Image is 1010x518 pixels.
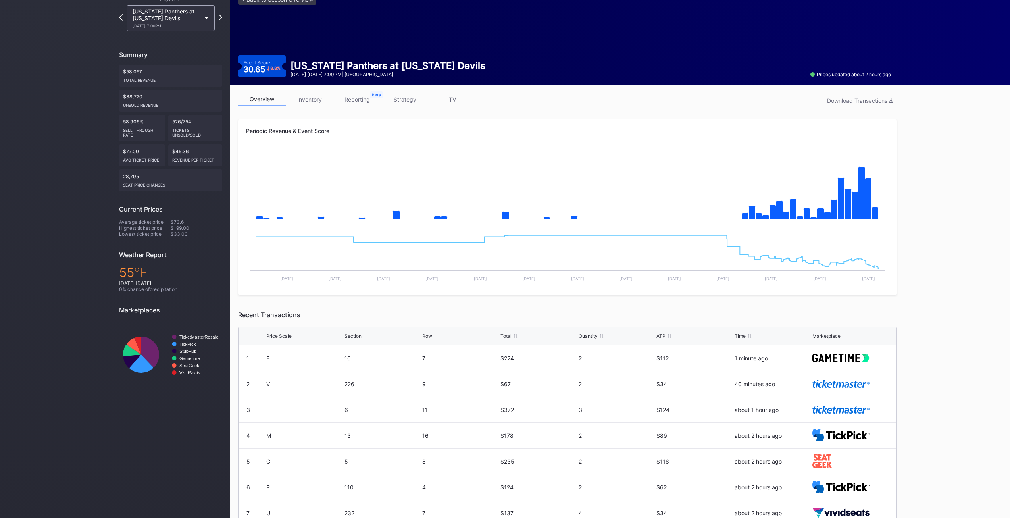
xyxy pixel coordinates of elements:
div: 55 [119,265,222,280]
div: $118 [656,458,733,465]
div: $34 [656,381,733,387]
span: ℉ [134,265,147,280]
div: about 2 hours ago [735,458,811,465]
text: [DATE] [377,276,390,281]
div: Event Score [243,60,270,65]
div: Highest ticket price [119,225,171,231]
div: $77.00 [119,144,165,166]
text: TickPick [179,342,196,347]
img: gametime.svg [812,354,870,363]
div: Avg ticket price [123,154,161,162]
div: 2 [579,381,655,387]
div: 8 [422,458,498,465]
div: [DATE] [DATE] 7:00PM | [GEOGRAPHIC_DATA] [290,71,485,77]
div: $38,720 [119,90,222,112]
div: 110 [344,484,421,491]
div: 4 [422,484,498,491]
div: [US_STATE] Panthers at [US_STATE] Devils [133,8,201,28]
div: $235 [500,458,577,465]
div: 4 [579,510,655,516]
text: [DATE] [571,276,584,281]
div: V [266,381,342,387]
div: Section [344,333,362,339]
svg: Chart title [246,227,889,287]
div: $199.00 [171,225,222,231]
div: Total [500,333,512,339]
div: 10 [344,355,421,362]
div: [US_STATE] Panthers at [US_STATE] Devils [290,60,485,71]
div: 5 [246,458,250,465]
text: Gametime [179,356,200,361]
text: [DATE] [280,276,293,281]
div: Recent Transactions [238,311,897,319]
text: [DATE] [716,276,729,281]
div: 16 [422,432,498,439]
text: [DATE] [425,276,439,281]
div: $137 [500,510,577,516]
div: $112 [656,355,733,362]
div: 13 [344,432,421,439]
div: 1 minute ago [735,355,811,362]
div: 2 [579,484,655,491]
div: 0 % chance of precipitation [119,286,222,292]
text: [DATE] [813,276,826,281]
div: 232 [344,510,421,516]
div: $178 [500,432,577,439]
div: ATP [656,333,666,339]
text: TicketMasterResale [179,335,218,339]
div: 58.906% [119,115,165,141]
div: $45.36 [168,144,222,166]
div: 526/754 [168,115,222,141]
div: G [266,458,342,465]
text: [DATE] [668,276,681,281]
div: 9 [422,381,498,387]
div: 3 [246,406,250,413]
div: 7 [246,510,250,516]
div: 2 [579,432,655,439]
div: Periodic Revenue & Event Score [246,127,889,134]
div: $124 [656,406,733,413]
a: strategy [381,93,429,106]
div: $58,057 [119,65,222,87]
div: P [266,484,342,491]
a: overview [238,93,286,106]
div: 8.8 % [270,66,281,71]
div: about 2 hours ago [735,432,811,439]
a: TV [429,93,476,106]
a: reporting [333,93,381,106]
div: 30.65 [243,65,281,73]
div: Download Transactions [827,97,893,104]
text: VividSeats [179,370,200,375]
div: Row [422,333,432,339]
text: [DATE] [619,276,633,281]
div: about 2 hours ago [735,510,811,516]
text: [DATE] [329,276,342,281]
div: F [266,355,342,362]
div: Marketplaces [119,306,222,314]
div: Weather Report [119,251,222,259]
div: 2 [579,458,655,465]
div: Current Prices [119,205,222,213]
div: 6 [344,406,421,413]
text: StubHub [179,349,197,354]
img: TickPick_logo.svg [812,429,870,441]
div: 11 [422,406,498,413]
div: seat price changes [123,179,218,187]
div: Lowest ticket price [119,231,171,237]
img: seatGeek.svg [812,454,832,468]
div: Revenue per ticket [172,154,218,162]
div: Total Revenue [123,75,218,83]
div: 4 [246,432,250,439]
div: 40 minutes ago [735,381,811,387]
div: E [266,406,342,413]
div: 5 [344,458,421,465]
text: [DATE] [474,276,487,281]
div: $372 [500,406,577,413]
div: Summary [119,51,222,59]
div: $73.61 [171,219,222,225]
div: 3 [579,406,655,413]
svg: Chart title [119,320,222,389]
svg: Chart title [246,148,889,227]
button: Download Transactions [823,95,897,106]
div: 226 [344,381,421,387]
